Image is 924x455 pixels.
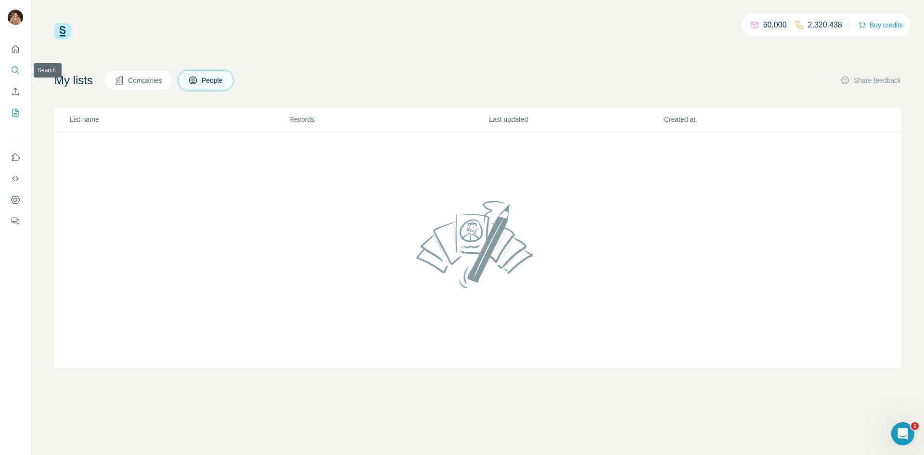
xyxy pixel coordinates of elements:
[202,76,224,85] span: People
[412,193,543,296] img: No lists found
[289,115,488,124] p: Records
[911,422,919,430] span: 1
[8,191,23,208] button: Dashboard
[858,18,903,32] button: Buy credits
[8,10,23,25] img: Avatar
[8,170,23,187] button: Use Surfe API
[489,115,663,124] p: Last updated
[664,115,838,124] p: Created at
[763,19,787,31] p: 60,000
[54,23,71,39] img: Surfe Logo
[8,212,23,230] button: Feedback
[8,104,23,121] button: My lists
[8,83,23,100] button: Enrich CSV
[8,149,23,166] button: Use Surfe on LinkedIn
[128,76,163,85] span: Companies
[8,62,23,79] button: Search
[8,40,23,58] button: Quick start
[840,76,901,85] button: Share feedback
[891,422,914,445] iframe: Intercom live chat
[54,73,93,88] h4: My lists
[70,115,288,124] p: List name
[808,19,842,31] p: 2,320,438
